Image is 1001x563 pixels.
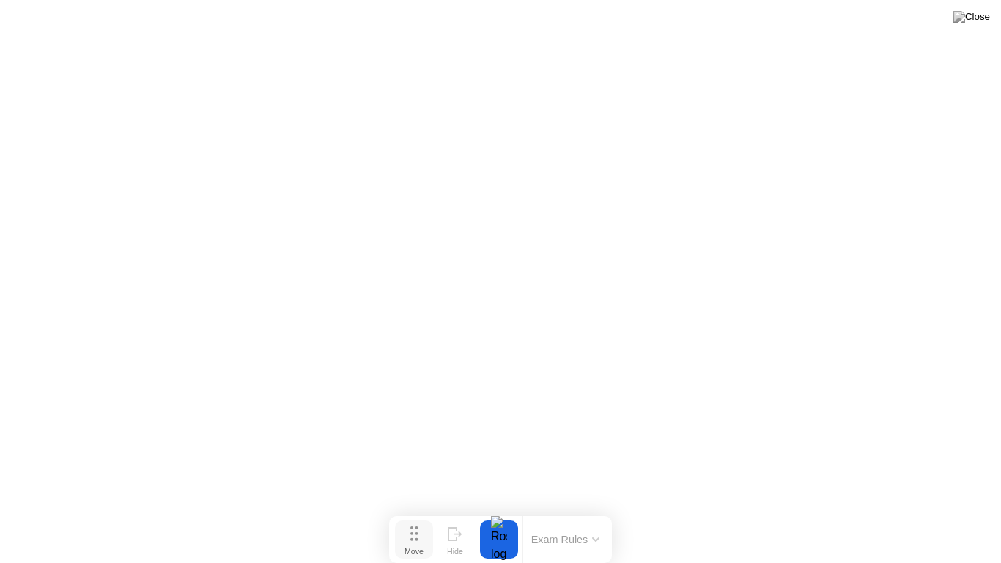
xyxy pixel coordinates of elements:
div: Hide [447,547,463,556]
div: Move [405,547,424,556]
img: Close [953,11,990,23]
button: Exam Rules [527,533,605,546]
button: Hide [436,520,474,559]
button: Move [395,520,433,559]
